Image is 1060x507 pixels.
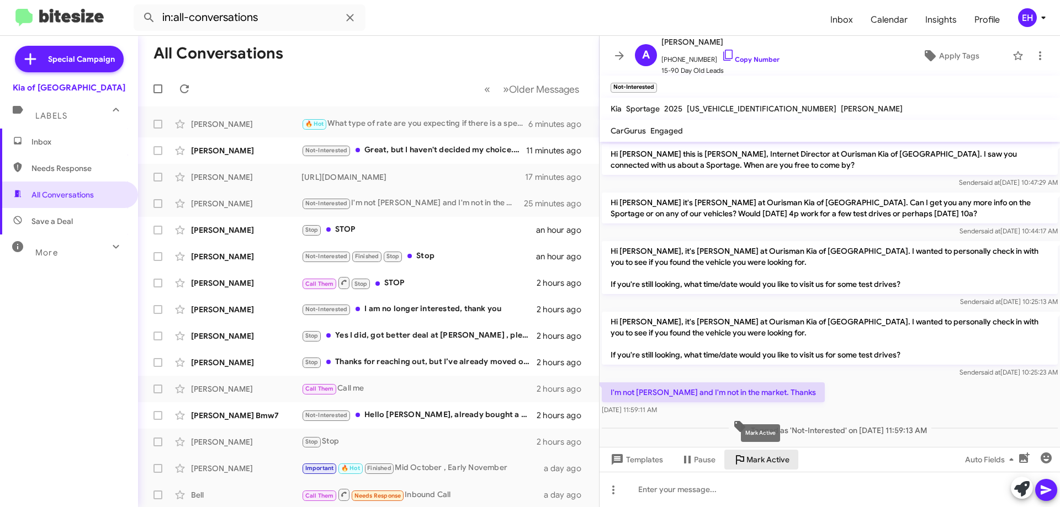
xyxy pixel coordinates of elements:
div: [URL][DOMAIN_NAME] [301,172,525,183]
button: Auto Fields [956,450,1027,469]
span: Templates [608,450,663,469]
div: a day ago [544,463,590,474]
span: Important [305,465,334,472]
button: Next [496,78,586,100]
span: Stop [305,359,319,366]
input: Search [134,4,365,31]
span: Needs Response [31,163,125,174]
div: I'm not [PERSON_NAME] and I'm not in the market. Thanks [301,197,524,210]
button: Apply Tags [894,46,1007,66]
div: [PERSON_NAME] [191,145,301,156]
span: Sender [DATE] 10:47:29 AM [959,178,1058,186]
div: STOP [301,223,536,236]
div: [PERSON_NAME] [191,463,301,474]
button: Pause [672,450,724,469]
span: Call Them [305,385,334,392]
p: Hi [PERSON_NAME] this is [PERSON_NAME], Internet Director at Ourisman Kia of [GEOGRAPHIC_DATA]. I... [602,144,1058,175]
span: Sender [DATE] 10:25:23 AM [960,368,1058,376]
a: Profile [966,4,1009,36]
span: Pause [694,450,715,469]
span: Finished [355,253,379,260]
span: Call Them [305,492,334,499]
div: I am no longer interested, thank you [301,303,537,316]
a: Inbox [821,4,862,36]
div: Inbound Call [301,488,544,501]
span: « [484,82,490,96]
span: Auto Fields [965,450,1018,469]
small: Not-Interested [611,83,657,93]
span: Inbox [31,136,125,147]
span: Not-Interested [305,412,348,419]
span: Sender [DATE] 10:44:17 AM [960,227,1058,235]
span: Kia [611,104,622,114]
div: an hour ago [536,251,590,262]
div: Stop [301,250,536,263]
span: Mark Active [746,450,789,469]
div: 2 hours ago [537,277,590,289]
div: What type of rate are you expecting if there is a special rate with Kia would you like to see it ... [301,118,528,130]
span: Finished [367,465,391,472]
div: Hello [PERSON_NAME], already bought a car. Thank you [301,409,537,421]
div: Yes I did, got better deal at [PERSON_NAME] , please take me off texting list. Thanks! [301,329,537,342]
div: 25 minutes ago [524,198,590,209]
div: 2 hours ago [537,304,590,315]
span: 🔥 Hot [305,120,324,127]
span: Stop [386,253,400,260]
span: Needs Response [354,492,401,499]
div: [PERSON_NAME] [191,383,301,394]
div: a day ago [544,489,590,500]
div: [PERSON_NAME] [191,172,301,183]
p: Hi [PERSON_NAME], it's [PERSON_NAME] at Ourisman Kia of [GEOGRAPHIC_DATA]. I wanted to personally... [602,241,1058,294]
a: Insights [916,4,966,36]
span: Sender [DATE] 10:25:13 AM [960,297,1058,306]
button: Previous [478,78,497,100]
div: [PERSON_NAME] [191,198,301,209]
div: [PERSON_NAME] Bmw7 [191,410,301,421]
div: [PERSON_NAME] [191,330,301,341]
div: 2 hours ago [537,330,590,341]
button: EH [1009,8,1048,27]
div: Stop [301,435,537,448]
div: [PERSON_NAME] [191,436,301,447]
p: Hi [PERSON_NAME] it's [PERSON_NAME] at Ourisman Kia of [GEOGRAPHIC_DATA]. Can I get you any more ... [602,193,1058,223]
span: Engaged [650,126,683,136]
span: Save a Deal [31,216,73,227]
a: Calendar [862,4,916,36]
p: Hi [PERSON_NAME], it's [PERSON_NAME] at Ourisman Kia of [GEOGRAPHIC_DATA]. I wanted to personally... [602,312,1058,365]
div: 2 hours ago [537,357,590,368]
div: 2 hours ago [537,410,590,421]
div: Mid October , Early November [301,462,544,474]
div: Thanks for reaching out, but I’ve already moved on from the market. Please remove me from your co... [301,356,537,369]
span: Call Them [305,280,334,287]
div: an hour ago [536,225,590,236]
button: Mark Active [724,450,798,469]
span: said at [982,297,1001,306]
span: Apply Tags [939,46,979,66]
div: 17 minutes ago [525,172,590,183]
span: Not-Interested [305,306,348,313]
span: Not-Interested [305,147,348,154]
a: Special Campaign [15,46,124,72]
div: Kia of [GEOGRAPHIC_DATA] [13,82,125,93]
div: [PERSON_NAME] [191,119,301,130]
div: Call me [301,382,537,395]
span: Older Messages [509,83,579,95]
div: Great, but I haven't decided my choice. Thank you so much! [301,144,526,157]
span: More [35,248,58,258]
p: I'm not [PERSON_NAME] and I'm not in the market. Thanks [602,382,825,402]
div: [PERSON_NAME] [191,277,301,289]
span: Tagged as 'Not-Interested' on [DATE] 11:59:13 AM [729,420,931,436]
div: [PERSON_NAME] [191,304,301,315]
span: Labels [35,111,67,121]
div: STOP [301,276,537,290]
div: [PERSON_NAME] [191,225,301,236]
div: 2 hours ago [537,383,590,394]
span: [PERSON_NAME] [841,104,903,114]
span: 🔥 Hot [341,465,360,472]
span: Stop [305,332,319,339]
div: Bell [191,489,301,500]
